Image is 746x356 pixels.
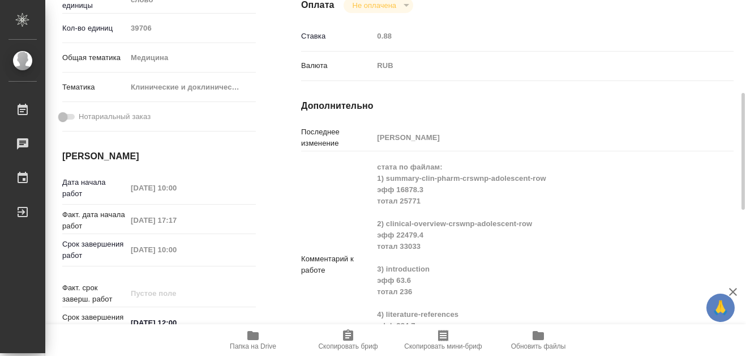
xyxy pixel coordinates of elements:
[62,239,127,261] p: Срок завершения работ
[205,324,301,356] button: Папка на Drive
[127,212,226,228] input: Пустое поле
[318,342,378,350] span: Скопировать бриф
[127,315,226,331] input: ✎ Введи что-нибудь
[127,78,256,97] div: Клинические и доклинические исследования
[301,324,396,356] button: Скопировать бриф
[62,150,256,163] h4: [PERSON_NAME]
[404,342,482,350] span: Скопировать мини-бриф
[491,324,586,356] button: Обновить файлы
[62,282,127,305] p: Факт. срок заверш. работ
[62,312,127,334] p: Срок завершения услуги
[711,296,730,320] span: 🙏
[127,180,226,196] input: Пустое поле
[511,342,566,350] span: Обновить файлы
[301,99,734,113] h4: Дополнительно
[301,60,373,71] p: Валюта
[349,1,400,10] button: Не оплачена
[373,56,697,75] div: RUB
[62,209,127,232] p: Факт. дата начала работ
[127,20,256,36] input: Пустое поле
[301,126,373,149] p: Последнее изменение
[127,285,226,302] input: Пустое поле
[127,241,226,258] input: Пустое поле
[706,294,735,322] button: 🙏
[127,48,256,67] div: Медицина
[62,23,127,34] p: Кол-во единиц
[301,253,373,276] p: Комментарий к работе
[79,111,151,122] span: Нотариальный заказ
[373,28,697,44] input: Пустое поле
[301,31,373,42] p: Ставка
[373,129,697,146] input: Пустое поле
[230,342,276,350] span: Папка на Drive
[62,52,127,63] p: Общая тематика
[62,177,127,200] p: Дата начала работ
[396,324,491,356] button: Скопировать мини-бриф
[62,82,127,93] p: Тематика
